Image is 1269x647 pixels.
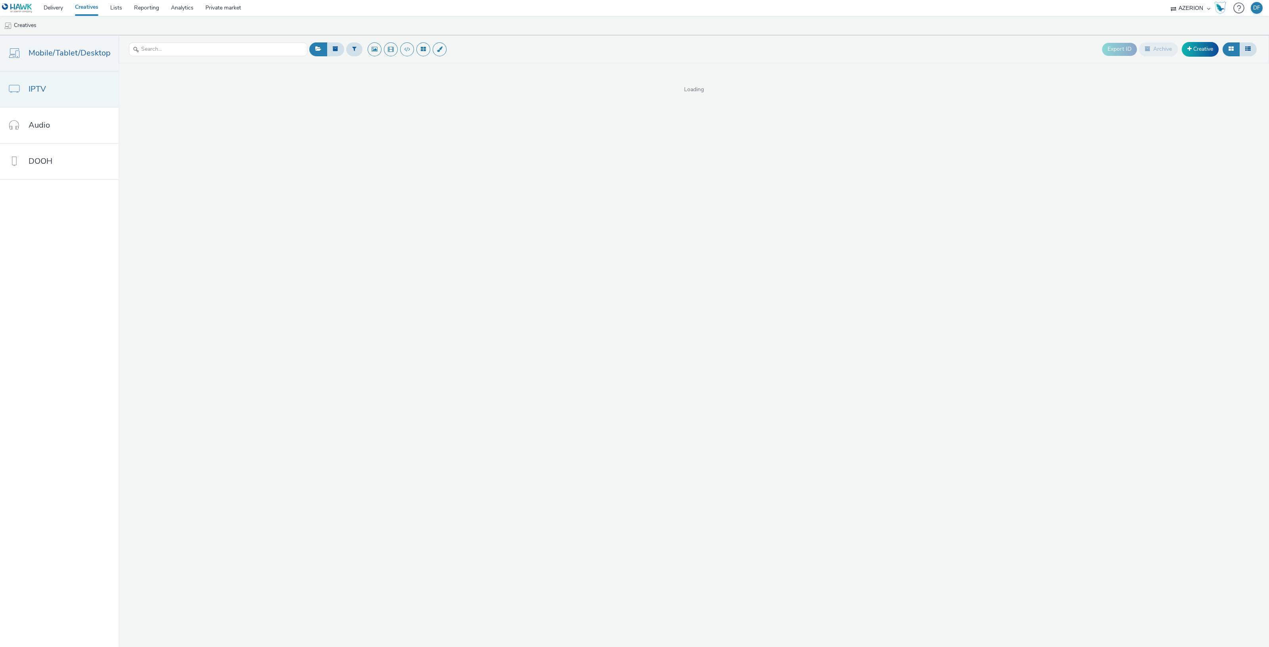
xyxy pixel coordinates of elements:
[29,83,46,95] span: IPTV
[1239,42,1257,56] button: Table
[1253,2,1260,14] div: DF
[1139,42,1178,56] button: Archive
[29,155,52,167] span: DOOH
[1214,2,1229,14] a: Hawk Academy
[29,47,111,59] span: Mobile/Tablet/Desktop
[1182,42,1219,56] a: Creative
[29,119,50,131] span: Audio
[119,86,1269,94] span: Loading
[1223,42,1240,56] button: Grid
[1102,43,1137,56] button: Export ID
[1214,2,1226,14] img: Hawk Academy
[4,22,12,30] img: mobile
[129,42,307,56] input: Search...
[2,3,33,13] img: undefined Logo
